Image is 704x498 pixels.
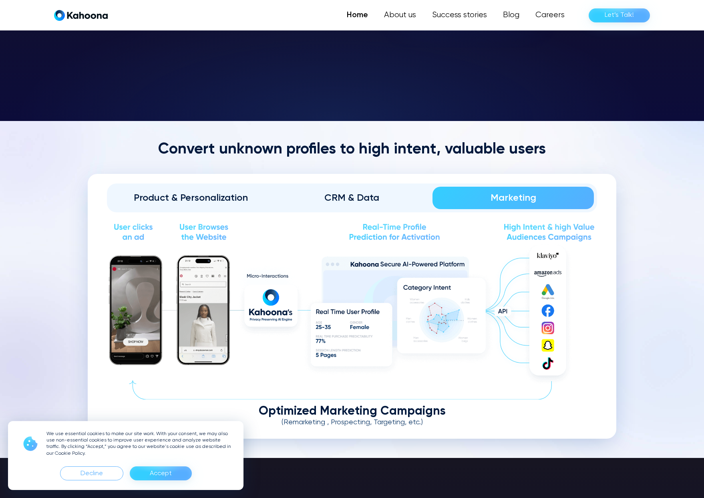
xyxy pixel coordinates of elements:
[121,192,260,204] div: Product & Personalization
[589,8,650,22] a: Let’s Talk!
[130,466,192,480] div: Accept
[54,10,108,21] a: home
[283,192,422,204] div: CRM & Data
[527,7,573,23] a: Careers
[376,7,424,23] a: About us
[605,9,634,22] div: Let’s Talk!
[495,7,527,23] a: Blog
[339,7,376,23] a: Home
[424,7,495,23] a: Success stories
[107,405,597,418] div: Optimized Marketing Campaigns
[46,431,234,457] p: We use essential cookies to make our site work. With your consent, we may also use non-essential ...
[444,192,583,204] div: Marketing
[88,140,616,159] h2: Convert unknown profiles to high intent, valuable users
[80,467,103,480] div: Decline
[60,466,123,480] div: Decline
[107,418,597,427] div: (Remarketing , Prospecting, Targeting, etc.)
[150,467,172,480] div: Accept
